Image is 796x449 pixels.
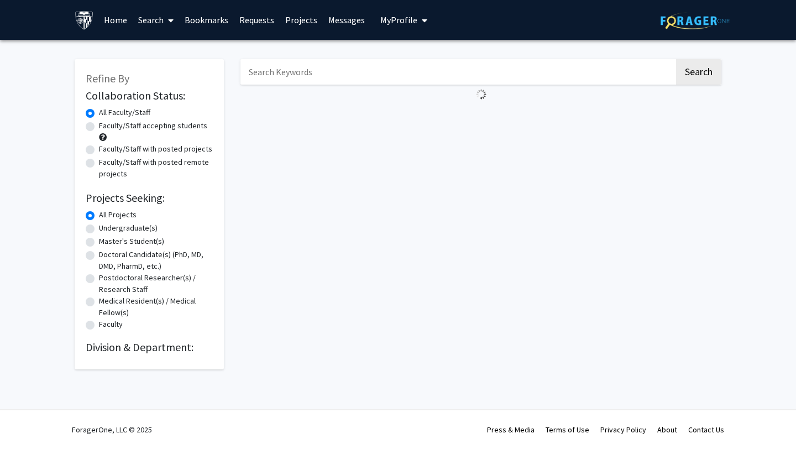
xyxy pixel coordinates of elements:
[75,11,94,30] img: Johns Hopkins University Logo
[72,410,152,449] div: ForagerOne, LLC © 2025
[86,341,213,354] h2: Division & Department:
[240,59,674,85] input: Search Keywords
[688,425,724,435] a: Contact Us
[99,107,150,118] label: All Faculty/Staff
[380,14,417,25] span: My Profile
[472,85,491,104] img: Loading
[86,191,213,205] h2: Projects Seeking:
[133,1,179,39] a: Search
[487,425,535,435] a: Press & Media
[99,222,158,234] label: Undergraduate(s)
[280,1,323,39] a: Projects
[99,156,213,180] label: Faculty/Staff with posted remote projects
[323,1,370,39] a: Messages
[749,399,788,441] iframe: Chat
[600,425,646,435] a: Privacy Policy
[234,1,280,39] a: Requests
[661,12,730,29] img: ForagerOne Logo
[657,425,677,435] a: About
[99,272,213,295] label: Postdoctoral Researcher(s) / Research Staff
[86,89,213,102] h2: Collaboration Status:
[98,1,133,39] a: Home
[86,71,129,85] span: Refine By
[99,209,137,221] label: All Projects
[179,1,234,39] a: Bookmarks
[99,120,207,132] label: Faculty/Staff accepting students
[99,319,123,330] label: Faculty
[546,425,589,435] a: Terms of Use
[99,143,212,155] label: Faculty/Staff with posted projects
[99,295,213,319] label: Medical Resident(s) / Medical Fellow(s)
[240,104,721,129] nav: Page navigation
[99,236,164,247] label: Master's Student(s)
[99,249,213,272] label: Doctoral Candidate(s) (PhD, MD, DMD, PharmD, etc.)
[676,59,721,85] button: Search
